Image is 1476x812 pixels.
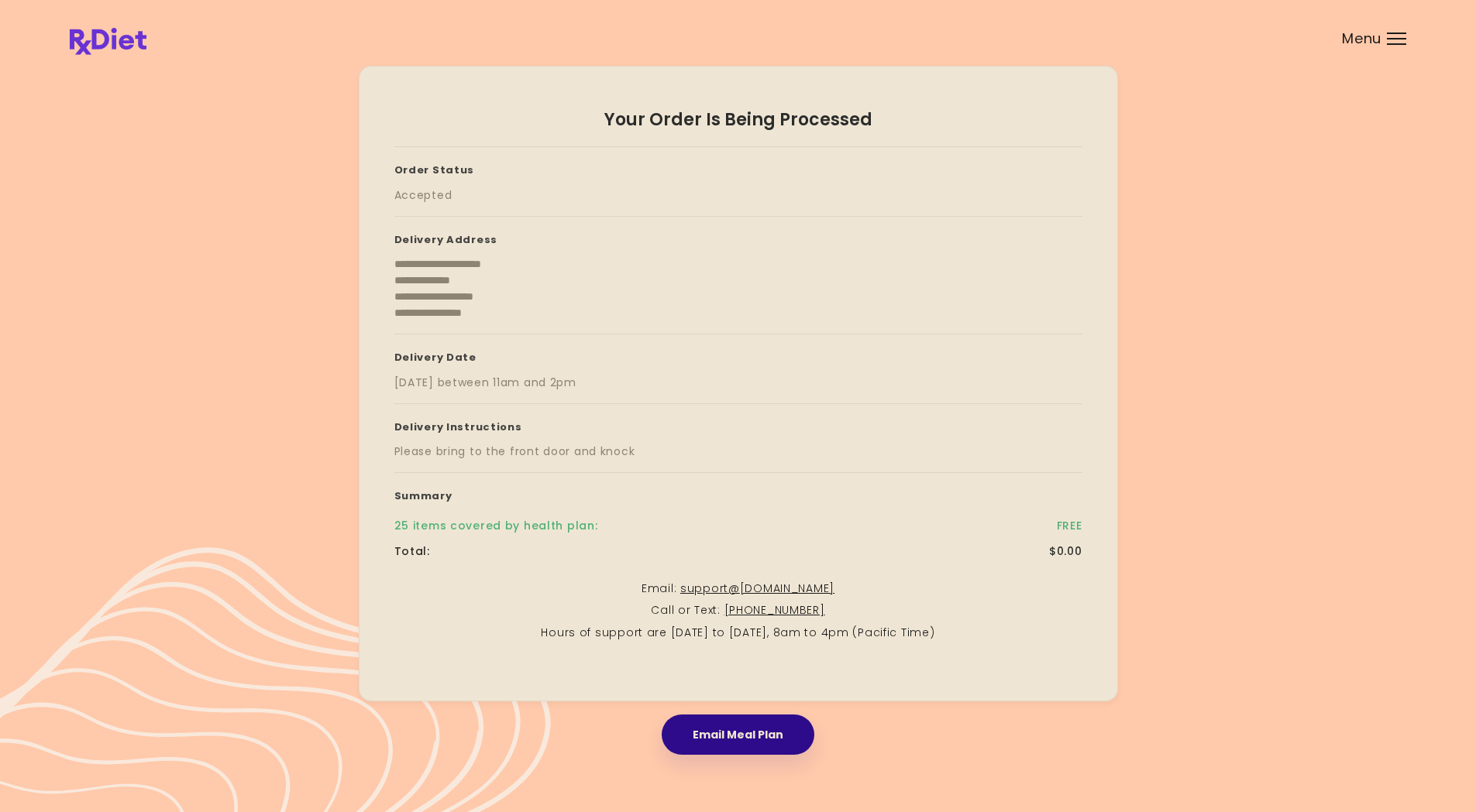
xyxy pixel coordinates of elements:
[394,375,576,391] div: [DATE] between 11am and 2pm
[724,602,825,618] a: [PHONE_NUMBER]
[394,109,1082,147] h2: Your Order Is Being Processed
[70,28,146,55] img: RxDiet
[394,404,1082,444] h3: Delivery Instructions
[394,518,598,534] div: 25 items covered by health plan :
[394,444,635,460] div: Please bring to the front door and knock
[1049,543,1082,560] div: $0.00
[394,217,1082,257] h3: Delivery Address
[1057,518,1082,534] div: FREE
[394,601,1082,620] p: Call or Text :
[394,473,1082,513] h3: Summary
[394,334,1082,375] h3: Delivery Date
[394,147,1082,187] h3: Order Status
[394,187,452,204] div: Accepted
[394,624,1082,642] p: Hours of support are [DATE] to [DATE], 8am to 4pm (Pacific Time)
[394,580,1082,598] p: Email :
[662,714,814,755] button: Email Meal Plan
[680,581,834,596] a: support@[DOMAIN_NAME]
[394,543,430,560] div: Total :
[1342,32,1381,46] span: Menu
